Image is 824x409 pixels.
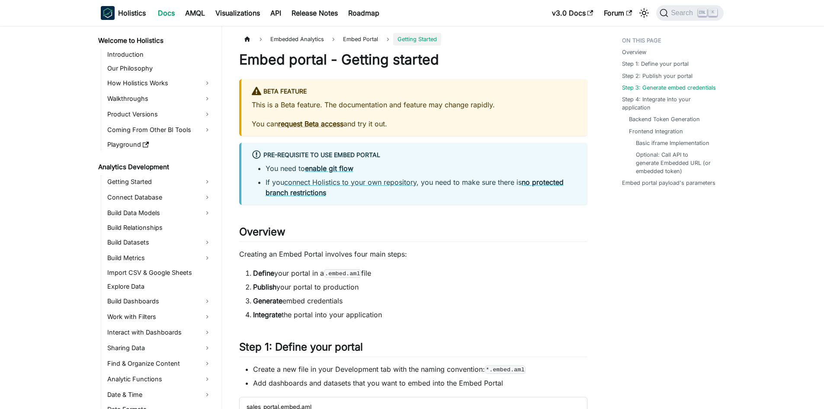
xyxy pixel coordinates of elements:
[709,9,717,16] kbd: K
[266,178,564,197] a: no protected branch restrictions
[252,119,577,129] p: You can and try it out.
[105,76,214,90] a: How Holistics Works
[656,5,723,21] button: Search (Ctrl+K)
[252,150,577,161] div: Pre-requisite to use Embed Portal
[636,151,712,176] a: Optional: Call API to generate Embedded URL (or embedded token)
[105,190,214,204] a: Connect Database
[105,357,214,370] a: Find & Organize Content
[105,62,214,74] a: Our Philosophy
[278,119,343,128] a: request Beta access
[239,33,587,45] nav: Breadcrumbs
[105,372,214,386] a: Analytic Functions
[239,51,587,68] h1: Embed portal - Getting started
[105,310,214,324] a: Work with Filters
[105,175,214,189] a: Getting Started
[105,222,214,234] a: Build Relationships
[266,177,577,198] li: If you , you need to make sure there is
[210,6,265,20] a: Visualizations
[105,92,214,106] a: Walkthroughs
[180,6,210,20] a: AMQL
[153,6,180,20] a: Docs
[105,48,214,61] a: Introduction
[629,115,700,123] a: Backend Token Generation
[599,6,637,20] a: Forum
[339,33,382,45] a: Embed Portal
[105,206,214,220] a: Build Data Models
[637,6,651,20] button: Switch between dark and light mode (currently light mode)
[324,269,362,278] code: .embed.aml
[305,164,353,173] a: enable git flow
[622,72,693,80] a: Step 2: Publish your portal
[485,365,526,374] code: *.embed.aml
[101,6,146,20] a: HolisticsHolistics
[105,235,214,249] a: Build Datasets
[253,296,587,306] li: embed credentials
[239,341,587,357] h2: Step 1: Define your portal
[622,60,689,68] a: Step 1: Define your portal
[265,6,286,20] a: API
[343,36,378,42] span: Embed Portal
[92,26,222,409] nav: Docs sidebar
[105,107,214,121] a: Product Versions
[636,139,709,147] a: Basic iframe Implementation
[266,163,577,174] li: You need to
[105,267,214,279] a: Import CSV & Google Sheets
[105,280,214,293] a: Explore Data
[253,309,587,320] li: the portal into your application
[253,378,587,388] li: Add dashboards and datasets that you want to embed into the Embed Portal
[284,178,417,187] a: connect Holistics to your own repository
[622,179,715,187] a: Embed portal payload's parameters
[105,251,214,265] a: Build Metrics
[101,6,115,20] img: Holistics
[343,6,385,20] a: Roadmap
[253,364,587,374] li: Create a new file in your Development tab with the naming convention:
[105,294,214,308] a: Build Dashboards
[105,341,214,355] a: Sharing Data
[118,8,146,18] b: Holistics
[266,33,328,45] span: Embedded Analytics
[105,388,214,402] a: Date & Time
[253,268,587,278] li: your portal in a file
[629,127,683,135] a: Frontend Integration
[105,325,214,339] a: Interact with Dashboards
[622,84,716,92] a: Step 3: Generate embed credentials
[622,48,646,56] a: Overview
[253,310,282,319] strong: Integrate
[96,35,214,47] a: Welcome to Holistics
[622,95,718,112] a: Step 4: Integrate into your application
[668,9,698,17] span: Search
[253,283,276,291] strong: Publish
[239,33,256,45] a: Home page
[105,123,214,137] a: Coming From Other BI Tools
[393,33,441,45] span: Getting Started
[239,225,587,242] h2: Overview
[253,282,587,292] li: your portal to production
[547,6,599,20] a: v3.0 Docs
[286,6,343,20] a: Release Notes
[239,249,587,259] p: Creating an Embed Portal involves four main steps:
[253,269,274,277] strong: Define
[253,296,282,305] strong: Generate
[105,138,214,151] a: Playground
[252,86,577,97] div: BETA FEATURE
[252,100,577,110] p: This is a Beta feature. The documentation and feature may change rapidly.
[96,161,214,173] a: Analytics Development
